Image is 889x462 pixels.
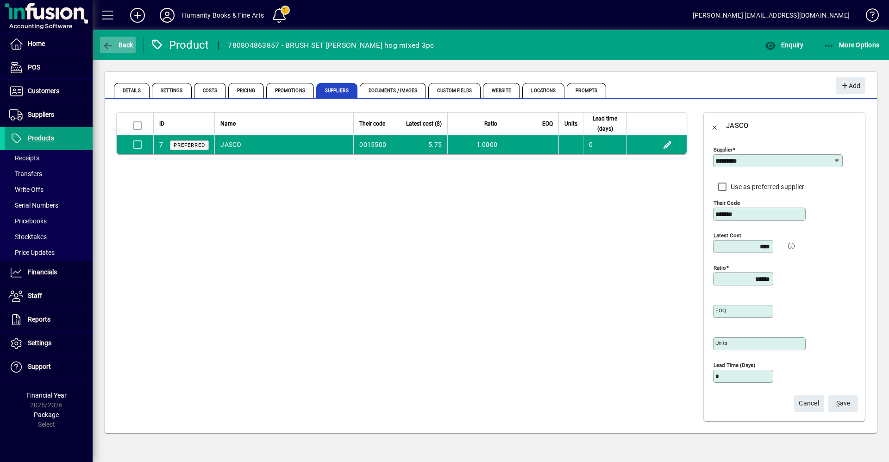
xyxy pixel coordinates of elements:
[840,78,860,94] span: Add
[9,249,55,256] span: Price Updates
[5,32,93,56] a: Home
[522,83,564,98] span: Locations
[34,411,59,418] span: Package
[5,80,93,103] a: Customers
[5,308,93,331] a: Reports
[214,135,353,154] td: JASCO
[406,119,442,129] span: Latest cost ($)
[836,399,840,407] span: S
[714,265,726,271] mat-label: Ratio
[28,111,54,118] span: Suppliers
[220,119,236,129] span: Name
[228,38,434,53] div: 780804863857 - BRUSH SET [PERSON_NAME] hog mixed 3pc
[821,37,882,53] button: More Options
[93,37,144,53] app-page-header-button: Back
[28,316,50,323] span: Reports
[152,83,192,98] span: Settings
[5,229,93,245] a: Stocktakes
[567,83,606,98] span: Prompts
[5,150,93,166] a: Receipts
[316,83,357,98] span: Suppliers
[483,83,520,98] span: Website
[266,83,314,98] span: Promotions
[5,166,93,182] a: Transfers
[859,2,877,32] a: Knowledge Base
[9,233,47,240] span: Stocktakes
[150,38,209,52] div: Product
[836,396,851,411] span: ave
[5,332,93,355] a: Settings
[5,56,93,79] a: POS
[5,103,93,127] a: Suppliers
[828,395,858,412] button: Save
[763,37,806,53] button: Enquiry
[5,197,93,213] a: Serial Numbers
[152,7,182,24] button: Profile
[836,77,865,94] button: Add
[5,355,93,379] a: Support
[28,134,54,142] span: Products
[9,202,58,209] span: Serial Numbers
[794,395,824,412] button: Cancel
[159,119,164,129] span: ID
[564,119,577,129] span: Units
[9,186,44,193] span: Write Offs
[693,8,850,23] div: [PERSON_NAME] [EMAIL_ADDRESS][DOMAIN_NAME]
[729,182,804,191] label: Use as preferred supplier
[714,146,732,153] mat-label: Supplier
[28,268,57,276] span: Financials
[123,7,152,24] button: Add
[5,285,93,308] a: Staff
[714,200,740,206] mat-label: Their code
[353,135,392,154] td: 0015500
[392,135,447,154] td: 5.75
[174,142,205,148] span: Preferred
[704,114,726,137] button: Back
[28,363,51,370] span: Support
[714,362,755,368] mat-label: Lead time (days)
[360,83,426,98] span: Documents / Images
[26,392,67,399] span: Financial Year
[823,41,880,49] span: More Options
[182,8,264,23] div: Humanity Books & Fine Arts
[765,41,803,49] span: Enquiry
[589,114,621,134] span: Lead time (days)
[9,217,47,225] span: Pricebooks
[228,83,264,98] span: Pricing
[9,170,42,177] span: Transfers
[484,119,497,129] span: Ratio
[726,118,748,133] div: JASCO
[28,292,42,299] span: Staff
[102,41,133,49] span: Back
[715,307,726,314] mat-label: EOQ
[583,135,626,154] td: 0
[428,83,480,98] span: Custom Fields
[542,119,553,129] span: EOQ
[714,232,741,239] mat-label: Latest cost
[5,182,93,197] a: Write Offs
[799,396,819,411] span: Cancel
[194,83,226,98] span: Costs
[5,213,93,229] a: Pricebooks
[359,119,385,129] span: Their code
[5,261,93,284] a: Financials
[447,135,503,154] td: 1.0000
[28,40,45,47] span: Home
[114,83,150,98] span: Details
[28,63,40,71] span: POS
[28,87,59,95] span: Customers
[715,340,727,346] mat-label: Units
[9,154,39,162] span: Receipts
[28,339,51,347] span: Settings
[5,245,93,260] a: Price Updates
[100,37,136,53] button: Back
[159,140,163,150] div: 7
